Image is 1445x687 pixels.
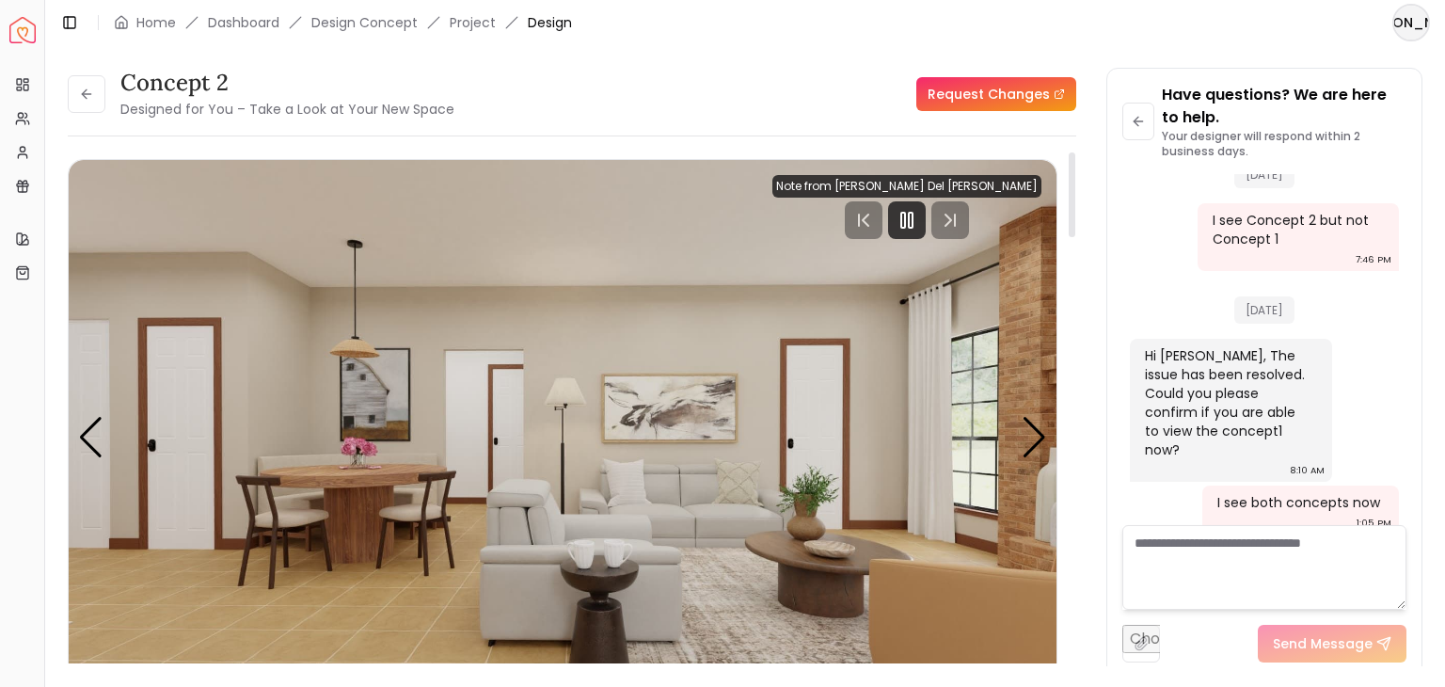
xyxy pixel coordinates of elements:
[136,13,176,32] a: Home
[450,13,496,32] a: Project
[1234,161,1294,188] span: [DATE]
[1290,461,1325,480] div: 8:10 AM
[896,209,918,232] svg: Pause
[1394,6,1428,40] span: [PERSON_NAME]
[114,13,572,32] nav: breadcrumb
[1213,211,1381,248] div: I see Concept 2 but not Concept 1
[311,13,418,32] li: Design Concept
[1357,514,1391,533] div: 1:05 PM
[9,17,36,43] a: Spacejoy
[9,17,36,43] img: Spacejoy Logo
[528,13,572,32] span: Design
[208,13,279,32] a: Dashboard
[916,77,1076,111] a: Request Changes
[1162,84,1406,129] p: Have questions? We are here to help.
[1356,250,1391,269] div: 7:46 PM
[78,417,103,458] div: Previous slide
[1392,4,1430,41] button: [PERSON_NAME]
[1145,346,1313,459] div: Hi [PERSON_NAME], The issue has been resolved. Could you please confirm if you are able to view t...
[1234,296,1294,324] span: [DATE]
[120,68,454,98] h3: concept 2
[772,175,1041,198] div: Note from [PERSON_NAME] Del [PERSON_NAME]
[1022,417,1047,458] div: Next slide
[120,100,454,119] small: Designed for You – Take a Look at Your New Space
[1162,129,1406,159] p: Your designer will respond within 2 business days.
[1217,493,1380,512] div: I see both concepts now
